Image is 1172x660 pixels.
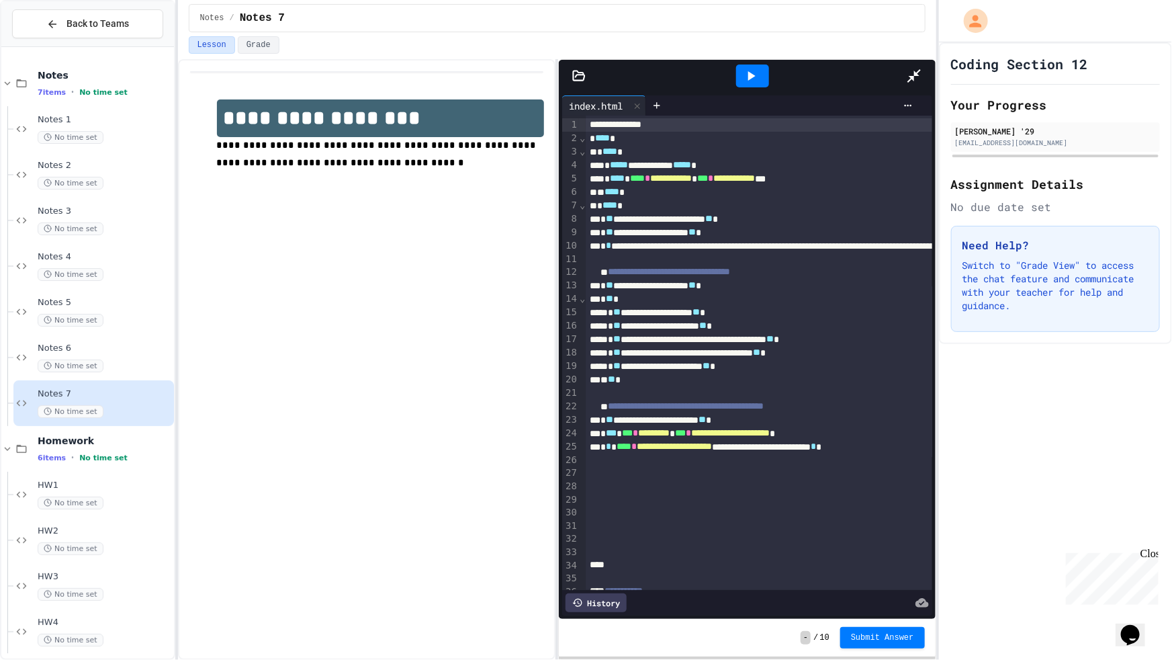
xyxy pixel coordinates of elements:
[562,159,579,172] div: 4
[840,627,925,649] button: Submit Answer
[38,297,171,308] span: Notes 5
[38,588,103,601] span: No time set
[38,343,171,354] span: Notes 6
[562,480,579,493] div: 28
[189,36,235,54] button: Lesson
[562,226,579,239] div: 9
[962,259,1148,313] p: Switch to "Grade View" to access the chat feature and communicate with your teacher for help and ...
[820,632,829,643] span: 10
[562,306,579,319] div: 15
[562,427,579,440] div: 24
[38,360,103,372] span: No time set
[579,200,586,210] span: Fold line
[38,542,103,555] span: No time set
[38,526,171,537] span: HW2
[562,145,579,159] div: 3
[66,17,129,31] span: Back to Teams
[801,631,811,645] span: -
[579,293,586,304] span: Fold line
[38,268,103,281] span: No time set
[562,185,579,199] div: 6
[562,400,579,413] div: 22
[562,413,579,427] div: 23
[562,585,579,599] div: 36
[1116,606,1159,647] iframe: chat widget
[562,199,579,212] div: 7
[38,435,171,447] span: Homework
[562,506,579,520] div: 30
[1061,548,1159,605] iframe: chat widget
[562,493,579,507] div: 29
[562,572,579,585] div: 35
[240,10,285,26] span: Notes 7
[562,360,579,373] div: 19
[38,177,103,190] span: No time set
[38,251,171,263] span: Notes 4
[38,405,103,418] span: No time set
[562,333,579,346] div: 17
[562,118,579,132] div: 1
[38,617,171,628] span: HW4
[955,125,1156,137] div: [PERSON_NAME] '29
[5,5,93,85] div: Chat with us now!Close
[562,95,646,116] div: index.html
[79,454,128,462] span: No time set
[562,454,579,467] div: 26
[579,146,586,157] span: Fold line
[851,632,914,643] span: Submit Answer
[230,13,234,24] span: /
[38,388,171,400] span: Notes 7
[562,532,579,546] div: 32
[200,13,224,24] span: Notes
[562,132,579,145] div: 2
[562,466,579,480] div: 27
[79,88,128,97] span: No time set
[562,212,579,226] div: 8
[562,346,579,360] div: 18
[38,69,171,81] span: Notes
[562,99,629,113] div: index.html
[38,497,103,509] span: No time set
[813,632,818,643] span: /
[12,9,163,38] button: Back to Teams
[38,314,103,327] span: No time set
[38,206,171,217] span: Notes 3
[38,634,103,647] span: No time set
[38,480,171,491] span: HW1
[38,571,171,583] span: HW3
[562,386,579,400] div: 21
[562,559,579,573] div: 34
[579,132,586,143] span: Fold line
[562,265,579,279] div: 12
[38,88,66,97] span: 7 items
[38,160,171,171] span: Notes 2
[562,172,579,185] div: 5
[566,593,627,612] div: History
[562,239,579,253] div: 10
[562,319,579,333] div: 16
[38,114,171,126] span: Notes 1
[562,279,579,292] div: 13
[238,36,279,54] button: Grade
[71,87,74,97] span: •
[38,222,103,235] span: No time set
[562,292,579,306] div: 14
[951,54,1088,73] h1: Coding Section 12
[950,5,991,36] div: My Account
[562,373,579,386] div: 20
[562,440,579,454] div: 25
[962,237,1148,253] h3: Need Help?
[951,199,1160,215] div: No due date set
[951,175,1160,194] h2: Assignment Details
[38,131,103,144] span: No time set
[562,253,579,266] div: 11
[38,454,66,462] span: 6 items
[951,95,1160,114] h2: Your Progress
[562,546,579,559] div: 33
[562,520,579,533] div: 31
[71,452,74,463] span: •
[955,138,1156,148] div: [EMAIL_ADDRESS][DOMAIN_NAME]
